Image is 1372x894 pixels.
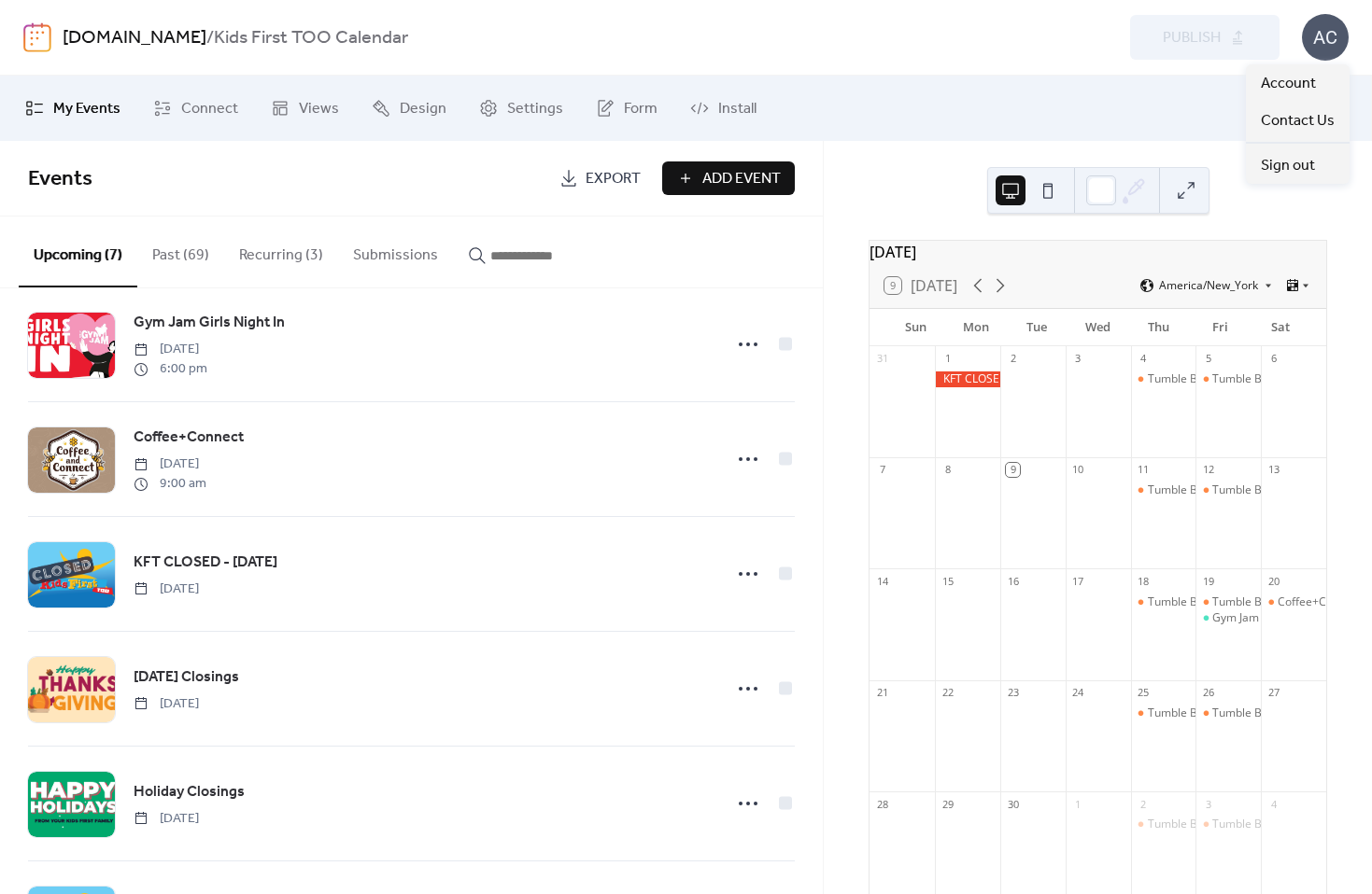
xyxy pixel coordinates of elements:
[1148,817,1266,832] div: Tumble Bee Open Play
[1148,371,1266,387] div: Tumble Bee Open Play
[181,98,238,120] span: Connect
[582,83,672,133] a: Form
[1071,352,1085,366] div: 3
[137,217,224,286] button: Past (69)
[1195,482,1261,498] div: Tumble Bee Open Play
[1006,352,1020,366] div: 2
[1212,705,1330,721] div: Tumble Bee Open Play
[1068,309,1128,346] div: Wed
[1159,280,1258,291] span: America/New_York
[875,574,889,588] div: 14
[1148,705,1266,721] div: Tumble Bee Open Play
[1261,110,1335,133] span: Contact Us
[1261,155,1315,177] span: Sign out
[941,463,955,477] div: 8
[1128,309,1189,346] div: Thu
[28,159,92,200] span: Events
[299,98,339,120] span: Views
[1278,594,1362,610] div: Coffee+Connect
[1071,574,1085,588] div: 17
[134,665,239,690] a: [DATE] Closings
[1201,352,1215,366] div: 5
[1006,574,1020,588] div: 16
[1071,797,1085,811] div: 1
[1201,463,1215,477] div: 12
[134,426,244,450] a: Coffee+Connect
[134,552,277,574] span: KFT CLOSED - [DATE]
[1137,797,1151,811] div: 2
[1071,463,1085,477] div: 10
[1212,371,1330,387] div: Tumble Bee Open Play
[1212,594,1330,610] div: Tumble Bee Open Play
[1131,371,1196,387] div: Tumble Bee Open Play
[545,161,655,195] a: Export
[1131,817,1196,832] div: Tumble Bee Open Play
[1131,482,1196,498] div: Tumble Bee Open Play
[224,217,338,286] button: Recurring (3)
[1137,463,1151,477] div: 11
[1201,574,1215,588] div: 19
[1266,463,1280,477] div: 13
[1148,594,1266,610] div: Tumble Bee Open Play
[941,686,955,700] div: 22
[1212,482,1330,498] div: Tumble Bee Open Play
[134,809,199,829] span: [DATE]
[1266,352,1280,366] div: 6
[1266,574,1280,588] div: 20
[941,352,955,366] div: 1
[1266,797,1280,811] div: 4
[134,551,277,575] a: KFT CLOSED - [DATE]
[1261,594,1326,610] div: Coffee+Connect
[465,83,577,133] a: Settings
[875,352,889,366] div: 31
[875,463,889,477] div: 7
[941,797,955,811] div: 29
[23,22,51,52] img: logo
[884,309,945,346] div: Sun
[134,666,239,689] span: [DATE] Closings
[1195,371,1261,387] div: Tumble Bee Open Play
[1190,309,1251,346] div: Fri
[624,98,658,120] span: Form
[870,241,1326,263] div: [DATE]
[214,21,408,56] b: Kids First TOO Calendar
[257,83,353,133] a: Views
[1137,352,1151,366] div: 4
[400,98,446,120] span: Design
[662,161,795,195] button: Add Event
[941,574,955,588] div: 15
[1137,574,1151,588] div: 18
[1195,705,1261,721] div: Tumble Bee Open Play
[1266,686,1280,700] div: 27
[1007,309,1068,346] div: Tue
[1195,594,1261,610] div: Tumble Bee Open Play
[338,217,453,286] button: Submissions
[1261,73,1316,95] span: Account
[946,309,1007,346] div: Mon
[718,98,757,120] span: Install
[134,340,207,359] span: [DATE]
[134,780,245,804] a: Holiday Closings
[676,83,771,133] a: Install
[1195,610,1261,626] div: Gym Jam Girls Night In
[875,797,889,811] div: 28
[11,83,134,133] a: My Events
[1201,797,1215,811] div: 3
[1006,686,1020,700] div: 23
[1195,817,1261,832] div: Tumble Bee Open Play
[935,371,1000,387] div: KFT CLOSED - Labor Day
[1131,594,1196,610] div: Tumble Bee Open Play
[507,98,563,120] span: Settings
[134,694,199,714] span: [DATE]
[134,474,206,494] span: 9:00 am
[206,21,214,56] b: /
[139,83,252,133] a: Connect
[1148,482,1266,498] div: Tumble Bee Open Play
[358,83,460,133] a: Design
[1212,610,1329,626] div: Gym Jam Girls Night In
[1131,705,1196,721] div: Tumble Bee Open Play
[134,312,285,334] span: Gym Jam Girls Night In
[586,168,641,190] span: Export
[1302,14,1349,61] div: AC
